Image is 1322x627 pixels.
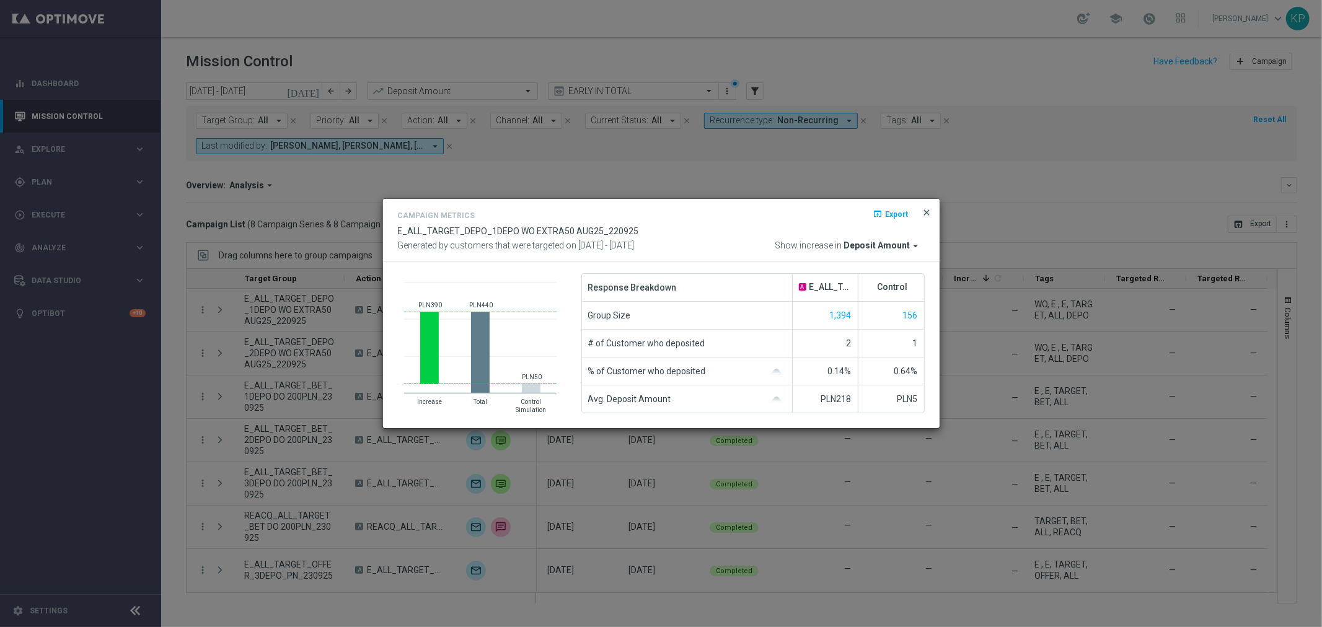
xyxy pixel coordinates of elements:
span: PLN5 [897,394,918,404]
span: Show unique customers [903,310,918,320]
span: Group Size [588,302,631,329]
span: Control [878,282,908,292]
span: 0.14% [828,366,852,376]
button: open_in_browser Export [872,206,910,221]
text: PLN440 [469,302,493,309]
img: gaussianGrey.svg [767,397,786,403]
h4: Campaign Metrics [398,211,475,220]
span: [DATE] - [DATE] [579,240,635,250]
span: % of Customer who deposited [588,357,706,385]
span: close [922,208,932,217]
span: Show increase in [775,240,842,252]
img: gaussianGrey.svg [767,369,786,375]
text: PLN50 [522,374,542,380]
text: Increase [417,398,442,405]
text: PLN390 [418,302,442,309]
text: Total [473,398,487,405]
span: 2 [847,338,852,348]
span: 0.64% [894,366,918,376]
span: PLN218 [821,394,852,404]
i: arrow_drop_down [910,240,922,252]
span: E_ALL_TARGET_DEPO_1DEPO WO EXTRA50 AUG25_220925 [398,226,639,236]
i: open_in_browser [873,209,883,219]
span: Deposit Amount [844,240,910,252]
span: Response Breakdown [588,274,677,301]
span: 1 [913,338,918,348]
span: A [799,283,806,291]
text: Control Simulation [516,398,546,413]
span: # of Customer who deposited [588,330,705,357]
span: Generated by customers that were targeted on [398,240,577,250]
span: Avg. Deposit Amount [588,385,671,413]
span: E_ALL_TARGET_DEPO_1DEPO WO EXTRA50 AUG25_220925 [809,282,852,292]
span: Show unique customers [830,310,852,320]
button: Deposit Amount arrow_drop_down [844,240,925,252]
span: Export [886,209,909,218]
